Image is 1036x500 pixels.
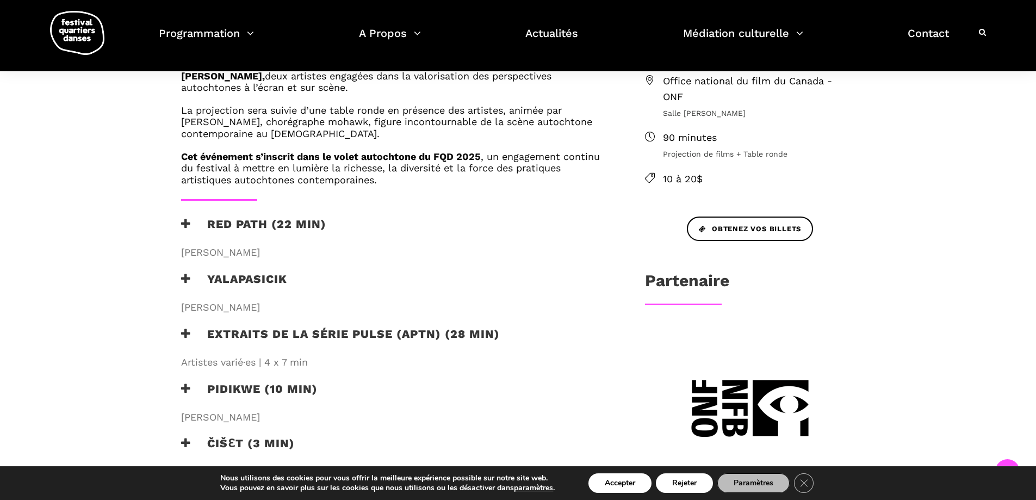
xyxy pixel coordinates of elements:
[588,473,652,493] button: Accepter
[687,217,813,241] a: Obtenez vos billets
[656,473,713,493] button: Rejeter
[908,24,949,56] a: Contact
[181,272,287,299] h3: Yalapasicik
[181,410,610,425] span: [PERSON_NAME]
[159,24,254,56] a: Programmation
[181,300,610,316] span: [PERSON_NAME]
[181,58,610,94] h6: Cette programmation exceptionnelle est deux artistes engagées dans la valorisation des perspectiv...
[663,148,855,160] span: Projection de films + Table ronde
[181,151,481,162] strong: Cet événement s’inscrit dans le volet autochtone du FQD 2025
[181,327,500,354] h3: Extraits de la série PULSE (APTN) (28 min)
[181,382,318,409] h3: Pidikwe (10 min)
[717,473,790,493] button: Paramètres
[50,11,104,55] img: logo-fqd-med
[794,473,814,493] button: Close GDPR Cookie Banner
[663,130,855,146] span: 90 minutes
[683,24,803,56] a: Médiation culturelle
[181,217,326,244] h3: RED PATH (22 min)
[181,245,610,261] span: [PERSON_NAME]
[699,224,801,235] span: Obtenez vos billets
[663,171,855,187] span: 10 à 20$
[663,107,855,119] span: Salle [PERSON_NAME]
[220,473,555,483] p: Nous utilisons des cookies pour vous offrir la meilleure expérience possible sur notre site web.
[181,464,610,480] span: [PERSON_NAME]
[220,483,555,493] p: Vous pouvez en savoir plus sur les cookies que nous utilisons ou les désactiver dans .
[181,436,295,464] h3: ČIŠƐT (3 min)
[359,24,421,56] a: A Propos
[181,355,610,371] span: Artistes varié·es | 4 x 7 min
[181,104,610,140] h6: La projection sera suivie d’une table ronde en présence des artistes, animée par [PERSON_NAME], c...
[514,483,553,493] button: paramètres
[525,24,578,56] a: Actualités
[181,151,610,186] h6: , un engagement continu du festival à mettre en lumière la richesse, la diversité et la force des...
[645,271,729,298] h3: Partenaire
[663,73,855,105] span: Office national du film du Canada - ONF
